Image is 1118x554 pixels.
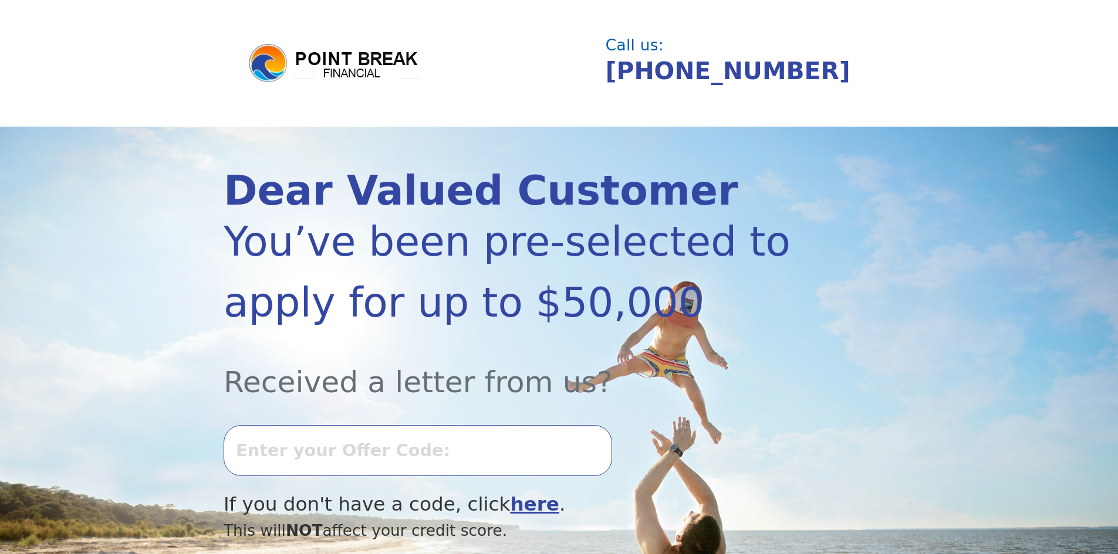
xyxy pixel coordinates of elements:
[606,57,850,85] a: [PHONE_NUMBER]
[224,333,794,404] div: Received a letter from us?
[224,490,794,519] div: If you don't have a code, click .
[224,519,794,542] div: This will affect your credit score.
[224,211,794,333] div: You’ve been pre-selected to apply for up to $50,000
[606,38,885,53] div: Call us:
[224,171,794,211] div: Dear Valued Customer
[286,521,323,539] span: NOT
[224,425,612,475] input: Enter your Offer Code:
[247,42,423,84] img: logo.png
[510,493,559,515] a: here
